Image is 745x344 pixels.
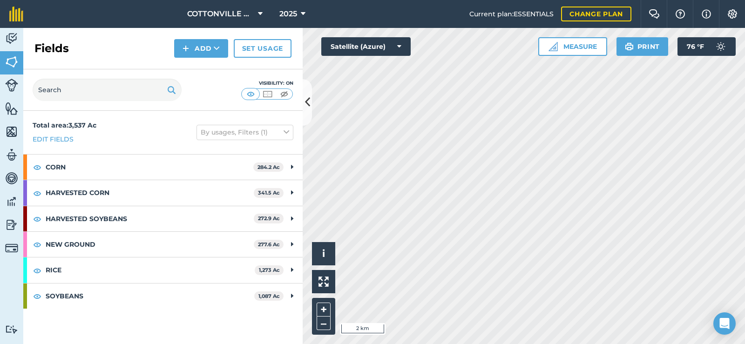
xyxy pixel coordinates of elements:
[675,9,686,19] img: A question mark icon
[616,37,669,56] button: Print
[196,125,293,140] button: By usages, Filters (1)
[33,79,182,101] input: Search
[713,312,736,335] div: Open Intercom Messenger
[23,180,303,205] div: HARVESTED CORN341.5 Ac
[46,155,253,180] strong: CORN
[46,206,254,231] strong: HARVESTED SOYBEANS
[5,171,18,185] img: svg+xml;base64,PD94bWwgdmVyc2lvbj0iMS4wIiBlbmNvZGluZz0idXRmLTgiPz4KPCEtLSBHZW5lcmF0b3I6IEFkb2JlIE...
[46,232,254,257] strong: NEW GROUND
[234,39,291,58] a: Set usage
[174,39,228,58] button: Add
[46,257,255,283] strong: RICE
[262,89,273,99] img: svg+xml;base64,PHN2ZyB4bWxucz0iaHR0cDovL3d3dy53My5vcmcvMjAwMC9zdmciIHdpZHRoPSI1MCIgaGVpZ2h0PSI0MC...
[561,7,631,21] a: Change plan
[33,188,41,199] img: svg+xml;base64,PHN2ZyB4bWxucz0iaHR0cDovL3d3dy53My5vcmcvMjAwMC9zdmciIHdpZHRoPSIxOCIgaGVpZ2h0PSIyNC...
[312,242,335,265] button: i
[625,41,634,52] img: svg+xml;base64,PHN2ZyB4bWxucz0iaHR0cDovL3d3dy53My5vcmcvMjAwMC9zdmciIHdpZHRoPSIxOSIgaGVpZ2h0PSIyNC...
[258,215,280,222] strong: 272.9 Ac
[46,180,254,205] strong: HARVESTED CORN
[5,32,18,46] img: svg+xml;base64,PD94bWwgdmVyc2lvbj0iMS4wIiBlbmNvZGluZz0idXRmLTgiPz4KPCEtLSBHZW5lcmF0b3I6IEFkb2JlIE...
[5,125,18,139] img: svg+xml;base64,PHN2ZyB4bWxucz0iaHR0cDovL3d3dy53My5vcmcvMjAwMC9zdmciIHdpZHRoPSI1NiIgaGVpZ2h0PSI2MC...
[5,325,18,334] img: svg+xml;base64,PD94bWwgdmVyc2lvbj0iMS4wIiBlbmNvZGluZz0idXRmLTgiPz4KPCEtLSBHZW5lcmF0b3I6IEFkb2JlIE...
[23,232,303,257] div: NEW GROUND277.6 Ac
[318,277,329,287] img: Four arrows, one pointing top left, one top right, one bottom right and the last bottom left
[33,239,41,250] img: svg+xml;base64,PHN2ZyB4bWxucz0iaHR0cDovL3d3dy53My5vcmcvMjAwMC9zdmciIHdpZHRoPSIxOCIgaGVpZ2h0PSIyNC...
[317,303,331,317] button: +
[258,293,280,299] strong: 1,087 Ac
[5,79,18,92] img: svg+xml;base64,PD94bWwgdmVyc2lvbj0iMS4wIiBlbmNvZGluZz0idXRmLTgiPz4KPCEtLSBHZW5lcmF0b3I6IEFkb2JlIE...
[649,9,660,19] img: Two speech bubbles overlapping with the left bubble in the forefront
[5,55,18,69] img: svg+xml;base64,PHN2ZyB4bWxucz0iaHR0cDovL3d3dy53My5vcmcvMjAwMC9zdmciIHdpZHRoPSI1NiIgaGVpZ2h0PSI2MC...
[259,267,280,273] strong: 1,273 Ac
[279,8,297,20] span: 2025
[33,162,41,173] img: svg+xml;base64,PHN2ZyB4bWxucz0iaHR0cDovL3d3dy53My5vcmcvMjAwMC9zdmciIHdpZHRoPSIxOCIgaGVpZ2h0PSIyNC...
[167,84,176,95] img: svg+xml;base64,PHN2ZyB4bWxucz0iaHR0cDovL3d3dy53My5vcmcvMjAwMC9zdmciIHdpZHRoPSIxOSIgaGVpZ2h0PSIyNC...
[245,89,257,99] img: svg+xml;base64,PHN2ZyB4bWxucz0iaHR0cDovL3d3dy53My5vcmcvMjAwMC9zdmciIHdpZHRoPSI1MCIgaGVpZ2h0PSI0MC...
[23,283,303,309] div: SOYBEANS1,087 Ac
[23,155,303,180] div: CORN284.2 Ac
[317,317,331,330] button: –
[5,242,18,255] img: svg+xml;base64,PD94bWwgdmVyc2lvbj0iMS4wIiBlbmNvZGluZz0idXRmLTgiPz4KPCEtLSBHZW5lcmF0b3I6IEFkb2JlIE...
[33,290,41,302] img: svg+xml;base64,PHN2ZyB4bWxucz0iaHR0cDovL3d3dy53My5vcmcvMjAwMC9zdmciIHdpZHRoPSIxOCIgaGVpZ2h0PSIyNC...
[34,41,69,56] h2: Fields
[711,37,730,56] img: svg+xml;base64,PD94bWwgdmVyc2lvbj0iMS4wIiBlbmNvZGluZz0idXRmLTgiPz4KPCEtLSBHZW5lcmF0b3I6IEFkb2JlIE...
[187,8,254,20] span: COTTONVILLE PLANTING COMPANY, LLC
[278,89,290,99] img: svg+xml;base64,PHN2ZyB4bWxucz0iaHR0cDovL3d3dy53My5vcmcvMjAwMC9zdmciIHdpZHRoPSI1MCIgaGVpZ2h0PSI0MC...
[702,8,711,20] img: svg+xml;base64,PHN2ZyB4bWxucz0iaHR0cDovL3d3dy53My5vcmcvMjAwMC9zdmciIHdpZHRoPSIxNyIgaGVpZ2h0PSIxNy...
[727,9,738,19] img: A cog icon
[257,164,280,170] strong: 284.2 Ac
[469,9,554,19] span: Current plan : ESSENTIALS
[549,42,558,51] img: Ruler icon
[258,241,280,248] strong: 277.6 Ac
[33,265,41,276] img: svg+xml;base64,PHN2ZyB4bWxucz0iaHR0cDovL3d3dy53My5vcmcvMjAwMC9zdmciIHdpZHRoPSIxOCIgaGVpZ2h0PSIyNC...
[23,206,303,231] div: HARVESTED SOYBEANS272.9 Ac
[23,257,303,283] div: RICE1,273 Ac
[538,37,607,56] button: Measure
[33,213,41,224] img: svg+xml;base64,PHN2ZyB4bWxucz0iaHR0cDovL3d3dy53My5vcmcvMjAwMC9zdmciIHdpZHRoPSIxOCIgaGVpZ2h0PSIyNC...
[258,189,280,196] strong: 341.5 Ac
[5,148,18,162] img: svg+xml;base64,PD94bWwgdmVyc2lvbj0iMS4wIiBlbmNvZGluZz0idXRmLTgiPz4KPCEtLSBHZW5lcmF0b3I6IEFkb2JlIE...
[46,283,254,309] strong: SOYBEANS
[241,80,293,87] div: Visibility: On
[33,134,74,144] a: Edit fields
[687,37,704,56] span: 76 ° F
[677,37,736,56] button: 76 °F
[183,43,189,54] img: svg+xml;base64,PHN2ZyB4bWxucz0iaHR0cDovL3d3dy53My5vcmcvMjAwMC9zdmciIHdpZHRoPSIxNCIgaGVpZ2h0PSIyNC...
[5,101,18,115] img: svg+xml;base64,PHN2ZyB4bWxucz0iaHR0cDovL3d3dy53My5vcmcvMjAwMC9zdmciIHdpZHRoPSI1NiIgaGVpZ2h0PSI2MC...
[322,248,325,259] span: i
[5,218,18,232] img: svg+xml;base64,PD94bWwgdmVyc2lvbj0iMS4wIiBlbmNvZGluZz0idXRmLTgiPz4KPCEtLSBHZW5lcmF0b3I6IEFkb2JlIE...
[9,7,23,21] img: fieldmargin Logo
[33,121,96,129] strong: Total area : 3,537 Ac
[321,37,411,56] button: Satellite (Azure)
[5,195,18,209] img: svg+xml;base64,PD94bWwgdmVyc2lvbj0iMS4wIiBlbmNvZGluZz0idXRmLTgiPz4KPCEtLSBHZW5lcmF0b3I6IEFkb2JlIE...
